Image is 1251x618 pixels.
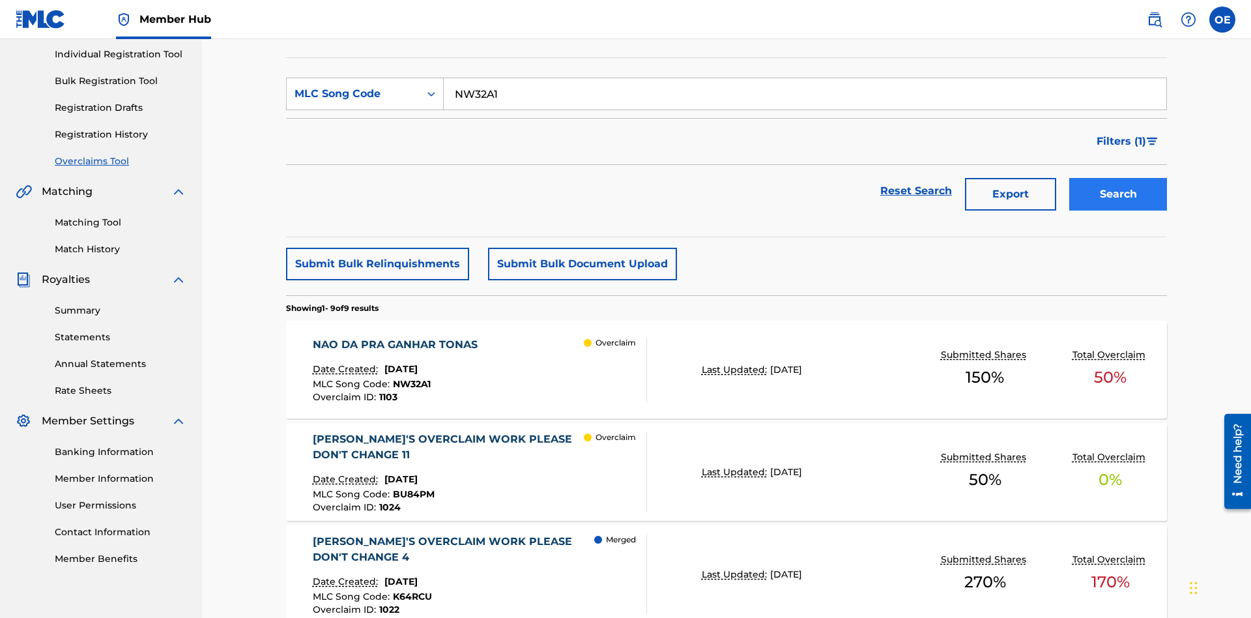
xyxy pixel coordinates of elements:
p: Merged [606,534,636,546]
span: 270 % [964,570,1006,594]
span: [DATE] [384,363,418,375]
span: Matching [42,184,93,199]
span: 0 % [1099,468,1122,492]
img: search [1147,12,1162,27]
p: Total Overclaim [1072,450,1149,464]
div: Drag [1190,568,1198,608]
span: Filters ( 1 ) [1097,134,1146,149]
span: 150 % [966,366,1004,389]
span: [DATE] [384,473,418,485]
img: Matching [16,184,32,199]
span: MLC Song Code : [313,378,393,390]
a: Rate Sheets [55,384,186,398]
div: NAO DA PRA GANHAR TONAS [313,337,484,353]
div: [PERSON_NAME]'S OVERCLAIM WORK PLEASE DON'T CHANGE 4 [313,534,595,565]
form: Search Form [286,78,1167,217]
a: Overclaims Tool [55,154,186,168]
p: Last Updated: [702,568,770,581]
span: 50 % [969,468,1001,492]
img: filter [1147,138,1158,145]
span: Member Hub [139,12,211,27]
a: Public Search [1142,7,1168,33]
p: Showing 1 - 9 of 9 results [286,302,379,314]
p: Date Created: [313,362,381,376]
iframe: Chat Widget [1186,555,1251,618]
img: expand [171,184,186,199]
span: 50 % [1094,366,1127,389]
p: Overclaim [596,337,636,349]
span: NW32A1 [393,378,431,390]
img: Top Rightsholder [116,12,132,27]
p: Total Overclaim [1072,553,1149,566]
div: User Menu [1209,7,1235,33]
p: Last Updated: [702,465,770,479]
span: 170 % [1091,570,1130,594]
span: K64RCU [393,591,432,602]
a: Reset Search [874,177,958,205]
img: Member Settings [16,413,31,429]
a: Bulk Registration Tool [55,74,186,88]
a: Registration Drafts [55,101,186,115]
a: Annual Statements [55,357,186,371]
span: Overclaim ID : [313,501,379,513]
span: Overclaim ID : [313,604,379,615]
a: Banking Information [55,445,186,459]
button: Export [965,178,1056,211]
div: MLC Song Code [295,86,412,102]
span: MLC Song Code : [313,591,393,602]
p: Overclaim [596,432,636,443]
a: [PERSON_NAME]'S OVERCLAIM WORK PLEASE DON'T CHANGE 11Date Created:[DATE]MLC Song Code:BU84PMOverc... [286,423,1167,521]
a: Contact Information [55,525,186,539]
a: Member Benefits [55,552,186,566]
img: expand [171,272,186,287]
img: help [1181,12,1196,27]
div: [PERSON_NAME]'S OVERCLAIM WORK PLEASE DON'T CHANGE 11 [313,432,584,463]
span: 1022 [379,604,399,615]
span: Member Settings [42,413,134,429]
a: Member Information [55,472,186,486]
a: Individual Registration Tool [55,48,186,61]
span: [DATE] [770,466,802,478]
a: Summary [55,304,186,317]
button: Search [1069,178,1167,211]
span: [DATE] [770,568,802,580]
span: 1103 [379,391,397,403]
button: Submit Bulk Document Upload [488,248,677,280]
p: Last Updated: [702,363,770,377]
p: Total Overclaim [1072,348,1149,362]
img: Royalties [16,272,31,287]
p: Date Created: [313,473,381,486]
div: Help [1175,7,1201,33]
a: Match History [55,243,186,256]
img: MLC Logo [16,10,66,29]
span: [DATE] [770,364,802,375]
span: 1024 [379,501,401,513]
span: [DATE] [384,576,418,587]
p: Submitted Shares [941,348,1029,362]
a: NAO DA PRA GANHAR TONASDate Created:[DATE]MLC Song Code:NW32A1Overclaim ID:1103 OverclaimLast Upd... [286,321,1167,419]
a: User Permissions [55,499,186,512]
p: Submitted Shares [941,553,1029,566]
p: Submitted Shares [941,450,1029,464]
a: Registration History [55,128,186,141]
button: Submit Bulk Relinquishments [286,248,469,280]
p: Date Created: [313,575,381,589]
button: Filters (1) [1089,125,1167,158]
a: Matching Tool [55,216,186,229]
a: Statements [55,331,186,344]
iframe: Resource Center [1215,409,1251,516]
span: Overclaim ID : [313,391,379,403]
span: MLC Song Code : [313,488,393,500]
span: BU84PM [393,488,435,500]
img: expand [171,413,186,429]
span: Royalties [42,272,90,287]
